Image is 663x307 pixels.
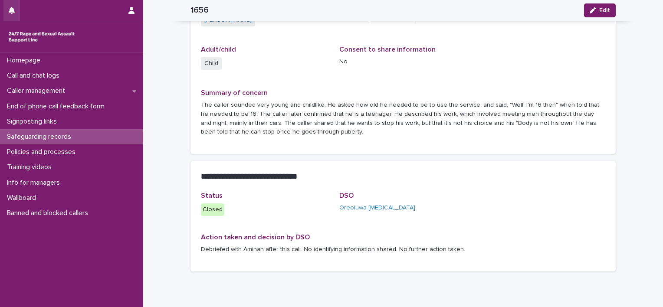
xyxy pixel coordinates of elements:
span: DSO [339,192,354,199]
p: Call and chat logs [3,72,66,80]
div: Closed [201,203,224,216]
img: rhQMoQhaT3yELyF149Cw [7,28,76,46]
button: Edit [584,3,616,17]
span: Consent to share information [339,46,436,53]
p: End of phone call feedback form [3,102,112,111]
p: Wallboard [3,194,43,202]
p: The caller sounded very young and childlike. He asked how old he needed to be to use the service,... [201,101,605,137]
p: Info for managers [3,179,67,187]
a: Oreoluwa [MEDICAL_DATA] [339,203,415,212]
p: Policies and processes [3,148,82,156]
span: Action taken and decision by DSO [201,234,310,241]
span: Status [201,192,223,199]
p: Signposting links [3,118,64,126]
p: No [339,57,467,66]
span: Adult/child [201,46,236,53]
span: Edit [599,7,610,13]
span: Child [201,57,222,70]
p: Banned and blocked callers [3,209,95,217]
span: Summary of concern [201,89,268,96]
p: Caller management [3,87,72,95]
p: Training videos [3,163,59,171]
p: Homepage [3,56,47,65]
p: Debriefed with Aminah after this call. No identifying information shared. No further action taken. [201,245,605,254]
p: Safeguarding records [3,133,78,141]
h2: 1656 [190,5,209,15]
